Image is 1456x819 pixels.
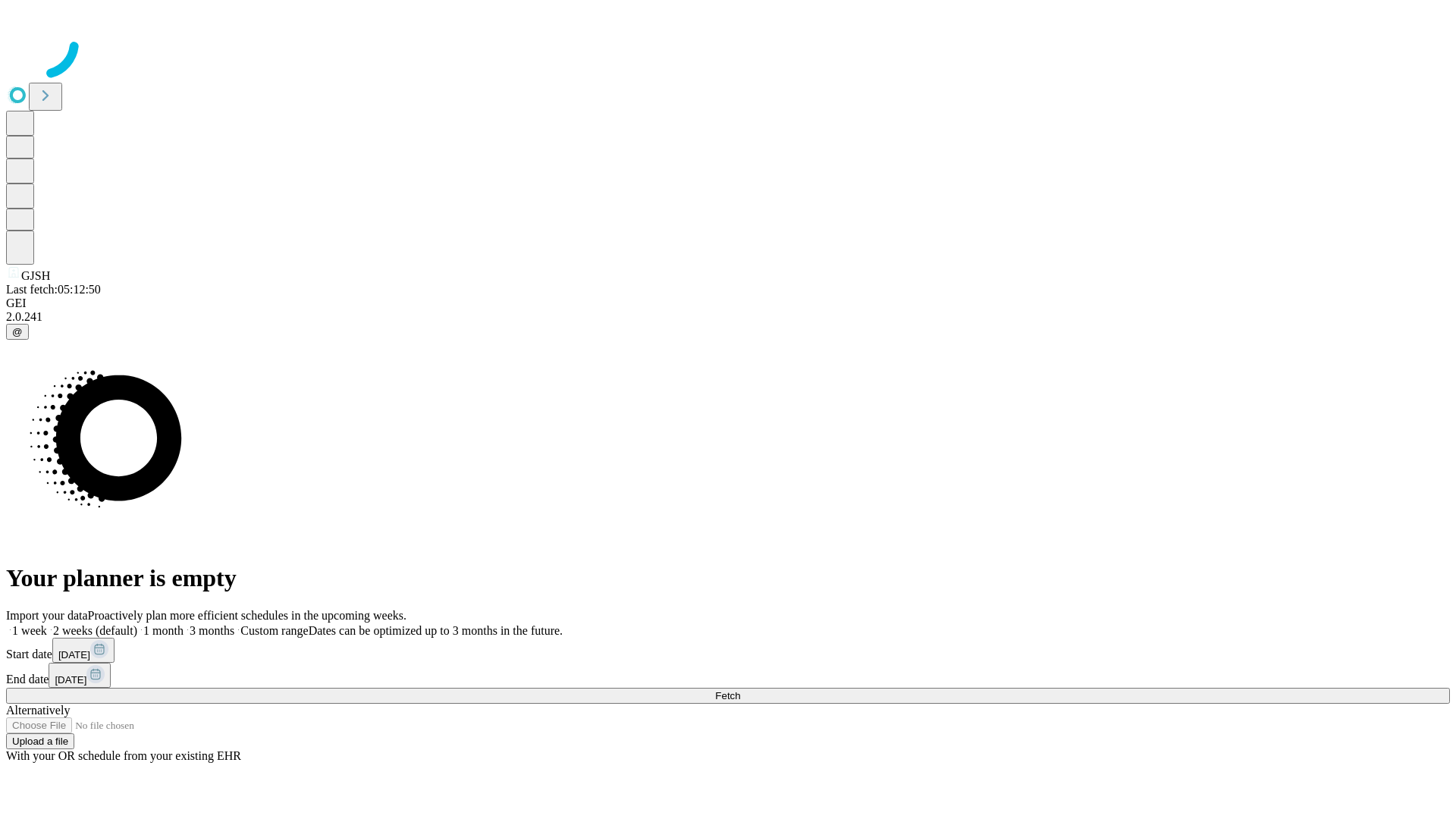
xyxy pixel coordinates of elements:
[6,638,1450,663] div: Start date
[12,624,47,637] span: 1 week
[58,649,90,661] span: [DATE]
[49,663,111,688] button: [DATE]
[88,609,406,622] span: Proactively plan more efficient schedules in the upcoming weeks.
[240,624,308,637] span: Custom range
[190,624,234,637] span: 3 months
[6,663,1450,688] div: End date
[6,688,1450,704] button: Fetch
[6,609,88,622] span: Import your data
[715,690,740,701] span: Fetch
[6,749,241,762] span: With your OR schedule from your existing EHR
[6,310,1450,324] div: 2.0.241
[143,624,184,637] span: 1 month
[55,674,86,686] span: [DATE]
[6,704,70,717] span: Alternatively
[52,638,115,663] button: [DATE]
[12,326,23,337] span: @
[53,624,137,637] span: 2 weeks (default)
[6,297,1450,310] div: GEI
[309,624,563,637] span: Dates can be optimized up to 3 months in the future.
[6,564,1450,592] h1: Your planner is empty
[6,283,101,296] span: Last fetch: 05:12:50
[6,733,74,749] button: Upload a file
[21,269,50,282] span: GJSH
[6,324,29,340] button: @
